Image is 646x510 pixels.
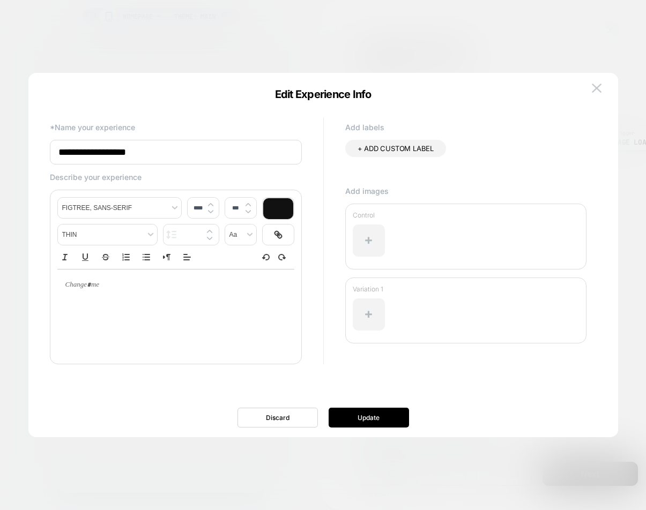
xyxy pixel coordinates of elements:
[275,88,372,101] span: Edit Experience Info
[139,251,154,264] button: Bullet list
[118,251,133,264] button: Ordered list
[208,202,213,207] img: up
[78,251,93,264] button: Underline
[345,186,586,196] p: Add images
[246,202,251,207] img: up
[353,211,579,219] p: Control
[50,123,302,132] p: *Name your experience
[207,229,212,234] img: up
[50,172,302,182] p: Describe your experience
[180,251,195,264] span: Align
[345,123,586,132] p: Add labels
[58,224,157,245] span: fontWeight
[237,408,318,427] button: Discard
[246,209,251,214] img: down
[208,209,213,214] img: down
[592,84,602,93] img: close
[358,144,434,153] span: + ADD CUSTOM LABEL
[207,236,212,241] img: down
[58,198,181,218] span: font
[225,224,256,245] span: transform
[166,230,176,239] img: line height
[329,408,409,427] button: Update
[57,251,72,264] button: Italic
[98,251,113,264] button: Strike
[159,251,174,264] button: Right to Left
[353,285,579,293] p: Variation 1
